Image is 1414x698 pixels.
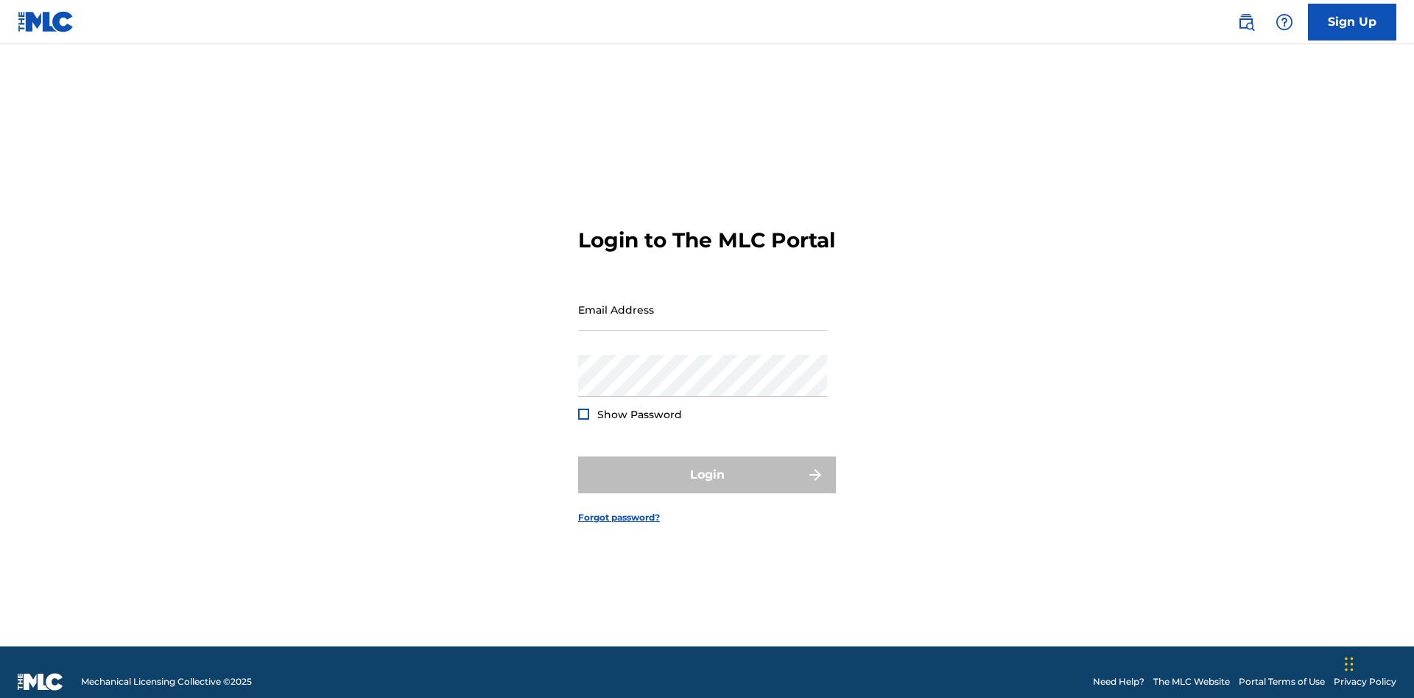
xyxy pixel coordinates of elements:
[1239,675,1325,688] a: Portal Terms of Use
[1345,642,1354,686] div: Drag
[1153,675,1230,688] a: The MLC Website
[597,408,682,421] span: Show Password
[1237,13,1255,31] img: search
[1270,7,1299,37] div: Help
[1334,675,1396,688] a: Privacy Policy
[1340,627,1414,698] iframe: Chat Widget
[1093,675,1144,688] a: Need Help?
[18,673,63,691] img: logo
[1231,7,1261,37] a: Public Search
[18,11,74,32] img: MLC Logo
[1308,4,1396,40] a: Sign Up
[81,675,252,688] span: Mechanical Licensing Collective © 2025
[578,228,835,253] h3: Login to The MLC Portal
[1276,13,1293,31] img: help
[578,511,660,524] a: Forgot password?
